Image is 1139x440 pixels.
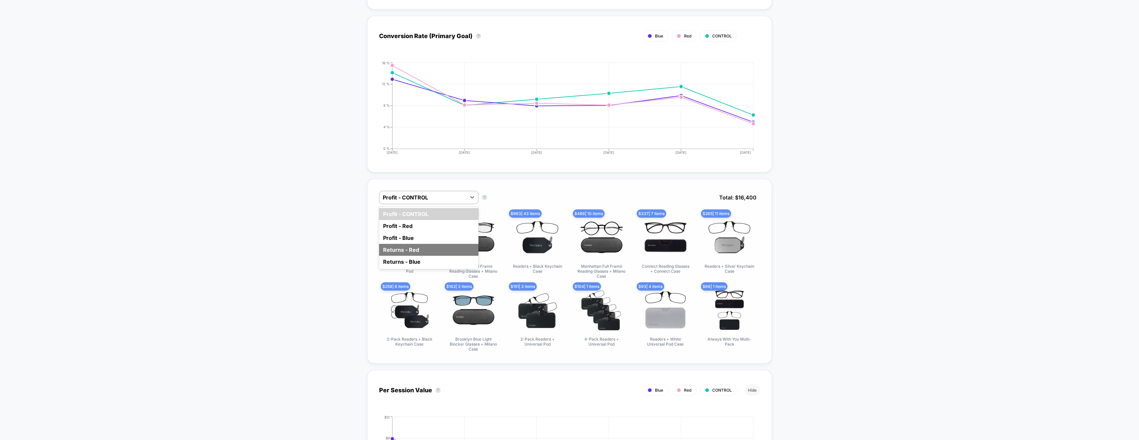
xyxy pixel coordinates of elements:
img: 2-Pack Readers + Black Keychain Case [386,287,433,333]
img: 2-Pack Readers + Universal Pod [514,287,561,333]
button: ? [435,388,441,393]
img: Readers + Black Keychain Case [514,214,561,260]
span: $ 93 | 4 items [637,282,664,291]
tspan: [DATE] [531,150,542,154]
span: Readers + Silver Keychain Case [705,264,754,274]
img: Always With You Multi-Pack [706,287,753,333]
span: $ 258 | 6 items [381,282,410,291]
span: Blue [655,33,663,38]
tspan: [DATE] [740,150,751,154]
span: Readers + Black Keychain Case [513,264,562,274]
div: Profit - CONTROL [379,208,478,220]
img: Readers + White Universal Pod Case [642,287,689,333]
button: ? [476,33,481,39]
img: Readers + Silver Keychain Case [706,214,753,260]
tspan: $9 [386,436,390,440]
span: $ 337 | 7 items [637,209,666,218]
span: $ 66 | 1 items [701,282,727,291]
tspan: [DATE] [459,150,470,154]
span: Manhattan Full Frame Reading Glasses + Milano Case [577,264,626,279]
div: Returns - Red [379,244,478,256]
tspan: [DATE] [387,150,398,154]
tspan: [DATE] [676,150,687,154]
span: CONTROL [712,388,732,393]
span: $ 486 | 10 items [573,209,605,218]
div: Profit - Blue [379,232,478,244]
tspan: [DATE] [604,150,615,154]
div: Profit - Red [379,220,478,232]
tspan: 12 % [382,82,390,86]
button: ? [482,195,487,200]
span: $ 162 | 3 items [445,282,473,291]
span: $ 265 | 11 items [701,209,731,218]
span: 2-Pack Readers + Black Keychain Case [385,337,434,347]
span: 4-Pack Readers + Universal Pod [577,337,626,347]
span: Brooklyn Blue Light Blocker Glasses + Milano Case [449,337,498,352]
span: Always With You Multi-Pack [705,337,754,347]
span: Red [684,33,691,38]
img: Connect Reading Glasses + Connect Case [642,214,689,260]
tspan: $12 [384,415,390,419]
div: Returns - Blue [379,256,478,268]
span: Total: $ 16,400 [716,191,760,204]
span: $ 963 | 43 items [509,209,542,218]
tspan: 0 % [383,146,390,150]
img: Manhattan Full Frame Reading Glasses + Milano Case [578,214,625,260]
span: $ 104 | 1 items [573,282,601,291]
span: Blue [655,388,663,393]
span: Readers + White Universal Pod Case [641,337,690,347]
tspan: 4 % [383,125,390,129]
span: CONTROL [712,33,732,38]
span: 2-Pack Readers + Universal Pod [513,337,562,347]
span: Connect Reading Glasses + Connect Case [641,264,690,274]
tspan: 16 % [382,61,390,65]
tspan: 8 % [383,103,390,107]
span: $ 151 | 3 items [509,282,537,291]
button: Hide [745,385,760,396]
img: Brooklyn Blue Light Blocker Glasses + Milano Case [450,287,497,333]
img: 4-Pack Readers + Universal Pod [578,287,625,333]
span: Brooklyn Full Frame Reading Glasses + Milano Case [449,264,498,279]
span: Red [684,388,691,393]
div: CONVERSION_RATE [372,61,753,160]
